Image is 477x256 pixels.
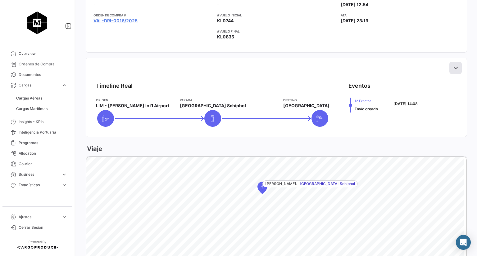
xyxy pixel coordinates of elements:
[86,144,102,153] h3: Viaje
[16,95,42,101] span: Cargas Aéreas
[19,130,67,135] span: Inteligencia Portuaria
[217,18,234,24] span: KL0744
[19,182,59,188] span: Estadísticas
[393,101,418,106] span: [DATE] 14:08
[355,107,378,111] span: Envío creado
[348,82,370,90] div: Eventos
[341,13,459,18] app-card-info-title: ATA
[5,127,70,138] a: Inteligencia Portuaria
[19,172,59,177] span: Business
[19,151,67,156] span: Allocation
[180,103,246,109] span: [GEOGRAPHIC_DATA] Schiphol
[5,148,70,159] a: Allocation
[19,140,67,146] span: Programas
[283,103,329,109] span: [GEOGRAPHIC_DATA]
[300,181,355,187] span: [GEOGRAPHIC_DATA] Schiphol
[19,51,67,56] span: Overview
[22,7,53,38] img: migiva.png
[93,13,212,18] app-card-info-title: Orden de Compra #
[456,235,471,250] div: Abrir Intercom Messenger
[14,94,70,103] a: Cargas Aéreas
[283,98,329,103] app-card-info-title: Destino
[217,2,219,8] span: -
[217,29,336,34] app-card-info-title: # vuelo final
[19,214,59,220] span: Ajustes
[19,61,67,67] span: Órdenes de Compra
[19,72,67,77] span: Documentos
[96,98,169,103] app-card-info-title: Origen
[341,18,368,24] span: [DATE] 23:19
[355,98,378,103] span: 12 Eventos +
[341,2,368,8] span: [DATE] 12:54
[5,138,70,148] a: Programas
[19,161,67,167] span: Courier
[93,18,138,24] a: VAL-DRI-0016/2025
[5,159,70,169] a: Courier
[5,117,70,127] a: Insights - KPIs
[96,82,133,90] div: Timeline Real
[14,104,70,113] a: Cargas Marítimas
[61,214,67,220] span: expand_more
[19,82,59,88] span: Cargas
[265,181,297,187] span: [PERSON_NAME]:
[5,59,70,69] a: Órdenes de Compra
[257,182,267,194] div: Map marker
[180,98,246,103] app-card-info-title: Parada
[217,13,336,18] app-card-info-title: # vuelo inicial
[16,106,48,112] span: Cargas Marítimas
[96,103,169,109] span: LIM - [PERSON_NAME] Int'l Airport
[61,172,67,177] span: expand_more
[93,2,96,8] span: -
[5,48,70,59] a: Overview
[19,119,67,125] span: Insights - KPIs
[217,34,234,40] span: KL0835
[19,225,67,230] span: Cerrar Sesión
[5,69,70,80] a: Documentos
[61,82,67,88] span: expand_more
[61,182,67,188] span: expand_more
